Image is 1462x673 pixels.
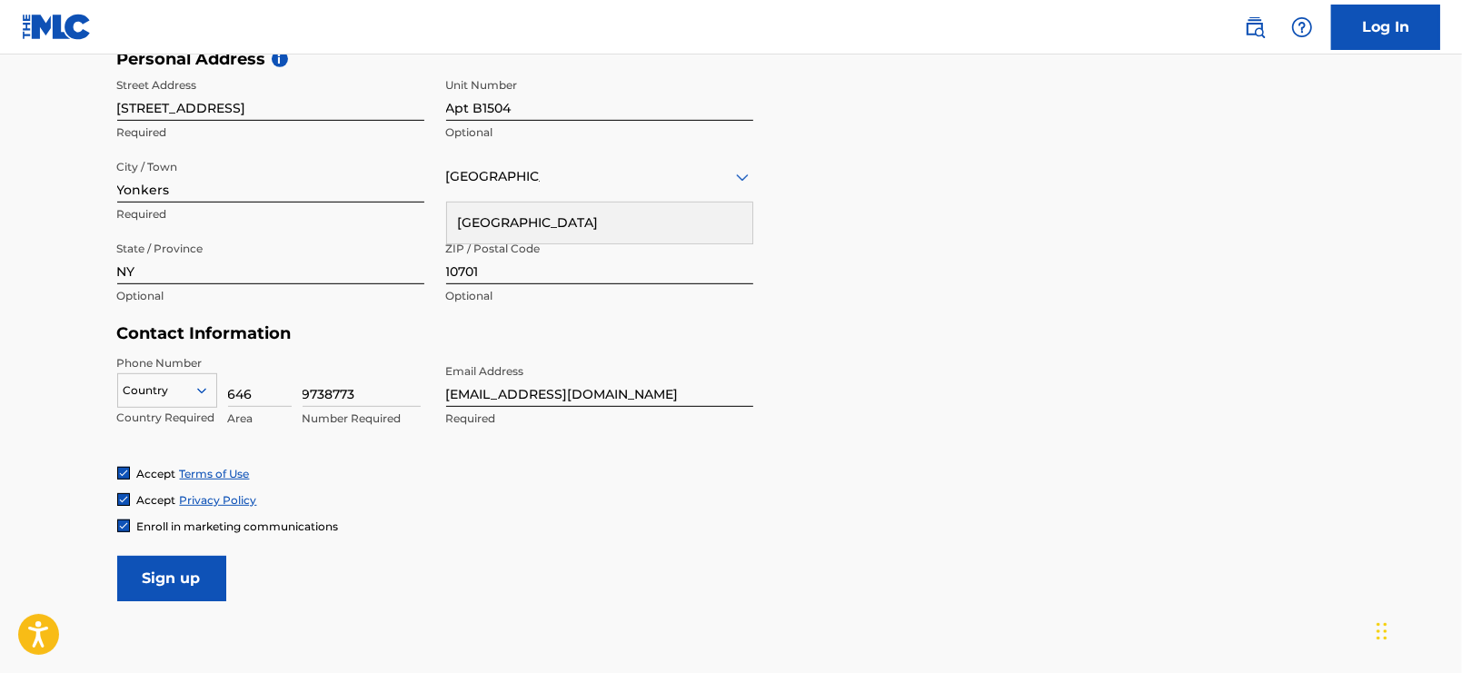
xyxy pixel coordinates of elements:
[272,51,288,67] span: i
[117,124,424,141] p: Required
[1377,604,1387,658] div: Drag
[447,203,752,243] div: [GEOGRAPHIC_DATA]
[137,520,339,533] span: Enroll in marketing communications
[446,288,753,304] p: Optional
[117,49,1346,70] h5: Personal Address
[303,411,421,427] p: Number Required
[118,520,129,531] img: checkbox
[1244,16,1266,38] img: search
[1331,5,1440,50] a: Log In
[180,493,257,507] a: Privacy Policy
[137,467,176,480] span: Accept
[117,288,424,304] p: Optional
[1291,16,1313,38] img: help
[117,556,226,601] input: Sign up
[117,206,424,223] p: Required
[228,411,292,427] p: Area
[1371,586,1462,673] iframe: Chat Widget
[137,493,176,507] span: Accept
[22,14,92,40] img: MLC Logo
[118,494,129,505] img: checkbox
[117,410,217,426] p: Country Required
[446,124,753,141] p: Optional
[118,468,129,479] img: checkbox
[1237,9,1273,45] a: Public Search
[180,467,250,480] a: Terms of Use
[446,411,753,427] p: Required
[117,323,753,344] h5: Contact Information
[1284,9,1320,45] div: Help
